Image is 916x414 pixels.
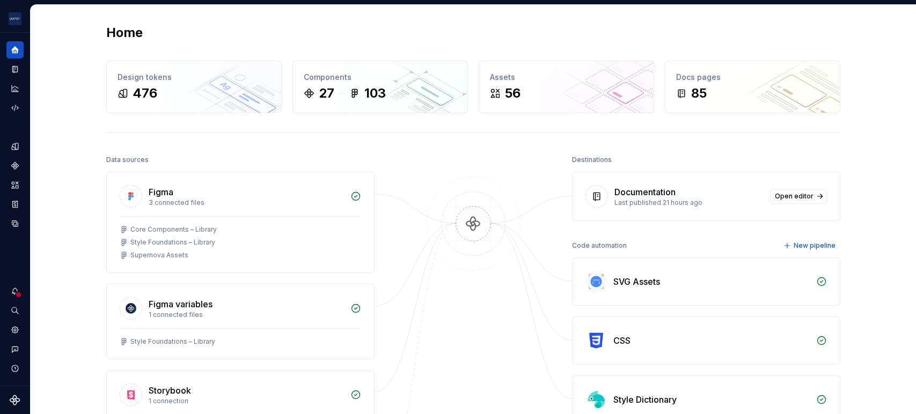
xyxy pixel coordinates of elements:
[149,186,173,198] div: Figma
[6,41,24,58] a: Home
[133,85,157,102] div: 476
[130,225,217,234] div: Core Components – Library
[6,99,24,116] a: Code automation
[130,337,215,346] div: Style Foundations – Library
[775,192,814,201] span: Open editor
[304,72,457,83] div: Components
[149,397,344,405] div: 1 connection
[691,85,707,102] div: 85
[130,251,188,260] div: Supernova Assets
[6,61,24,78] a: Documentation
[614,186,676,198] div: Documentation
[149,198,344,207] div: 3 connected files
[6,138,24,155] a: Design tokens
[6,341,24,358] button: Contact support
[106,61,282,113] a: Design tokens476
[794,241,836,250] span: New pipeline
[319,85,334,102] div: 27
[364,85,386,102] div: 103
[613,334,631,347] div: CSS
[6,157,24,174] a: Components
[118,72,270,83] div: Design tokens
[505,85,521,102] div: 56
[6,176,24,194] a: Assets
[6,80,24,97] a: Analytics
[490,72,643,83] div: Assets
[614,198,764,207] div: Last published 21 hours ago
[106,152,149,167] div: Data sources
[292,61,468,113] a: Components27103
[780,238,840,253] button: New pipeline
[149,310,344,319] div: 1 connected files
[130,238,215,247] div: Style Foundations – Library
[6,302,24,319] button: Search ⌘K
[572,238,627,253] div: Code automation
[149,384,191,397] div: Storybook
[613,275,660,288] div: SVG Assets
[106,172,375,273] a: Figma3 connected filesCore Components – LibraryStyle Foundations – LibrarySupernova Assets
[106,24,143,41] h2: Home
[6,321,24,338] a: Settings
[6,215,24,232] a: Data sources
[6,283,24,300] button: Notifications
[665,61,840,113] a: Docs pages85
[149,298,212,310] div: Figma variables
[106,284,375,359] a: Figma variables1 connected filesStyle Foundations – Library
[10,395,20,405] svg: Supernova Logo
[770,189,827,204] a: Open editor
[613,393,677,406] div: Style Dictionary
[9,12,21,25] img: f0306bc8-3074-41fb-b11c-7d2e8671d5eb.png
[572,152,612,167] div: Destinations
[676,72,829,83] div: Docs pages
[6,196,24,213] a: Storybook stories
[479,61,654,113] a: Assets56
